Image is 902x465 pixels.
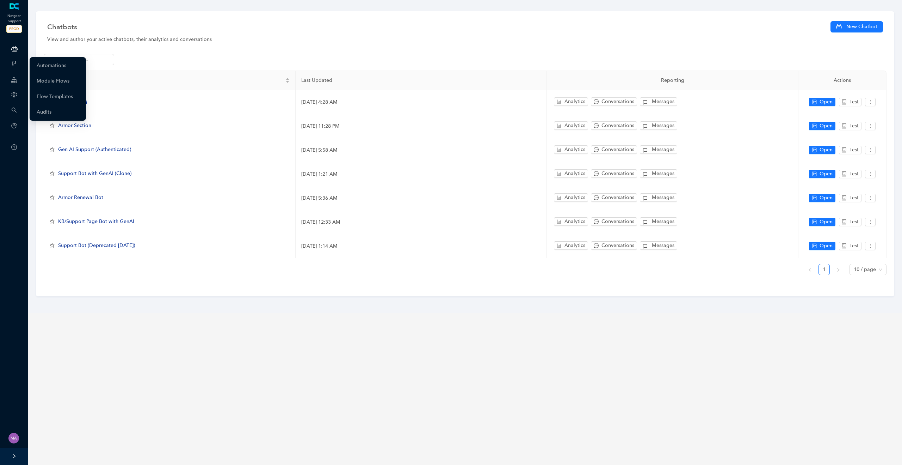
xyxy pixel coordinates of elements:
[564,194,585,201] span: Analytics
[842,171,847,176] span: robot
[296,210,547,234] td: [DATE] 12:33 AM
[591,241,637,250] button: messageConversations
[812,99,817,104] span: control
[820,170,833,178] span: Open
[868,243,873,248] span: more
[640,97,677,106] button: Messages
[296,71,547,90] th: Last Updated
[557,99,562,104] span: bar-chart
[818,264,830,275] li: 1
[50,195,55,200] span: star
[820,194,833,202] span: Open
[842,147,847,152] span: robot
[55,56,104,64] input: Search in list...
[820,98,833,106] span: Open
[6,25,22,33] span: PROD
[652,218,674,225] span: Messages
[564,98,585,105] span: Analytics
[804,264,816,275] button: left
[591,145,637,154] button: messageConversations
[594,171,599,176] span: message
[564,218,585,225] span: Analytics
[58,194,103,200] span: Armor Renewal Bot
[8,433,19,443] img: 261dd2395eed1481b052019273ba48bf
[37,90,73,104] a: Flow Templates
[547,71,798,90] th: Reporting
[865,242,876,250] button: more
[850,98,859,106] span: Test
[37,59,66,73] a: Automations
[836,268,840,272] span: right
[833,264,844,275] li: Next Page
[652,170,674,177] span: Messages
[557,243,562,248] span: bar-chart
[591,121,637,130] button: messageConversations
[652,194,674,201] span: Messages
[640,121,677,130] button: Messages
[868,147,873,152] span: more
[11,107,17,113] span: search
[557,219,562,224] span: bar-chart
[640,169,677,178] button: Messages
[820,122,833,130] span: Open
[594,219,599,224] span: message
[591,97,637,106] button: messageConversations
[804,264,816,275] li: Previous Page
[868,99,873,104] span: more
[601,194,634,201] span: Conversations
[601,146,634,153] span: Conversations
[554,145,588,154] button: bar-chartAnalytics
[591,169,637,178] button: messageConversations
[37,74,69,88] a: Module Flows
[820,218,833,226] span: Open
[839,170,861,178] button: robotTest
[809,98,835,106] button: controlOpen
[868,219,873,224] span: more
[554,121,588,130] button: bar-chartAnalytics
[594,243,599,248] span: message
[594,147,599,152] span: message
[640,217,677,226] button: Messages
[601,98,634,105] span: Conversations
[296,114,547,138] td: [DATE] 11:28 PM
[850,242,859,250] span: Test
[50,123,55,128] span: star
[820,242,833,250] span: Open
[842,219,847,224] span: robot
[554,97,588,106] button: bar-chartAnalytics
[833,264,844,275] button: right
[48,57,54,62] span: search
[850,146,859,154] span: Test
[865,218,876,226] button: more
[564,170,585,177] span: Analytics
[812,123,817,128] span: control
[868,123,873,128] span: more
[50,171,55,176] span: star
[296,90,547,114] td: [DATE] 4:28 AM
[50,243,55,248] span: star
[842,99,847,104] span: robot
[798,71,886,90] th: Actions
[809,218,835,226] button: controlOpen
[58,170,131,176] span: Support Bot with GenAI (Clone)
[594,123,599,128] span: message
[842,243,847,248] span: robot
[839,194,861,202] button: robotTest
[812,219,817,224] span: control
[865,122,876,130] button: more
[591,217,637,226] button: messageConversations
[839,122,861,130] button: robotTest
[58,242,135,248] span: Support Bot (Deprecated [DATE])
[812,171,817,176] span: control
[640,145,677,154] button: Messages
[652,146,674,153] span: Messages
[812,195,817,200] span: control
[557,123,562,128] span: bar-chart
[557,171,562,176] span: bar-chart
[820,146,833,154] span: Open
[842,123,847,128] span: robot
[812,147,817,152] span: control
[58,122,91,128] span: Armor Section
[850,264,886,275] div: Page Size
[564,146,585,153] span: Analytics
